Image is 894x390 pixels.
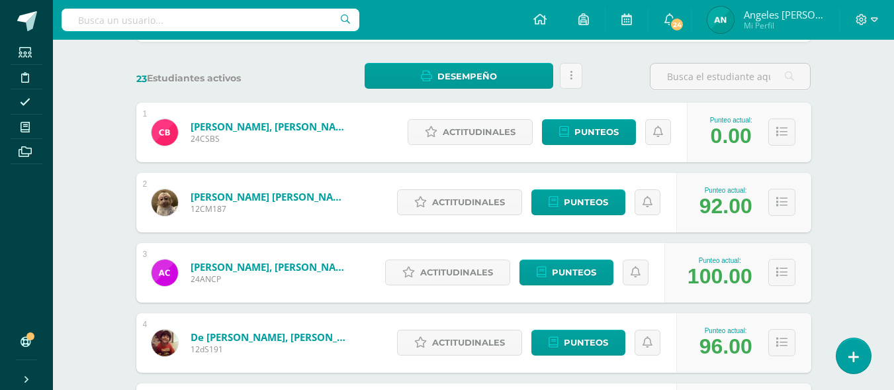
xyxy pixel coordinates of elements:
[385,260,510,285] a: Actitudinales
[519,260,613,285] a: Punteos
[650,64,810,89] input: Busca el estudiante aquí...
[531,189,625,215] a: Punteos
[688,264,752,289] div: 100.00
[443,120,515,144] span: Actitudinales
[564,330,608,355] span: Punteos
[699,327,752,334] div: Punteo actual:
[365,63,553,89] a: Desempeño
[432,190,505,215] span: Actitudinales
[191,203,349,215] span: 12CM187
[62,9,359,31] input: Busca un usuario...
[191,273,349,285] span: 24ANCP
[699,187,752,194] div: Punteo actual:
[397,330,522,356] a: Actitudinales
[408,119,533,145] a: Actitudinales
[397,189,522,215] a: Actitudinales
[152,330,178,356] img: 1943e62b191fe83c8314194d2e89193d.png
[136,72,297,85] label: Estudiantes activos
[552,260,596,285] span: Punteos
[531,330,625,356] a: Punteos
[143,250,148,259] div: 3
[564,190,608,215] span: Punteos
[437,64,497,89] span: Desempeño
[191,260,349,273] a: [PERSON_NAME], [PERSON_NAME]
[420,260,493,285] span: Actitudinales
[143,109,148,119] div: 1
[191,330,349,344] a: de [PERSON_NAME], [PERSON_NAME]
[143,320,148,329] div: 4
[699,334,752,359] div: 96.00
[688,257,752,264] div: Punteo actual:
[152,260,178,286] img: 99b1af6d8ed8fb1839796f8785ebc589.png
[710,117,752,124] div: Punteo actual:
[191,133,349,144] span: 24CSBS
[542,119,636,145] a: Punteos
[707,7,734,33] img: 9f3349ac0393db93a3ede85cf69d7868.png
[191,190,349,203] a: [PERSON_NAME] [PERSON_NAME]
[574,120,619,144] span: Punteos
[699,194,752,219] div: 92.00
[152,189,178,216] img: d366f5798e68d58d6fc029ee04b99af0.png
[152,119,178,146] img: 02b0265161123f2daa433d04de5ff516.png
[191,344,349,355] span: 12dS191
[143,179,148,189] div: 2
[670,17,684,32] span: 24
[711,124,752,148] div: 0.00
[744,8,823,21] span: Angeles [PERSON_NAME]
[432,330,505,355] span: Actitudinales
[136,73,147,85] span: 23
[744,20,823,31] span: Mi Perfil
[191,120,349,133] a: [PERSON_NAME], [PERSON_NAME]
